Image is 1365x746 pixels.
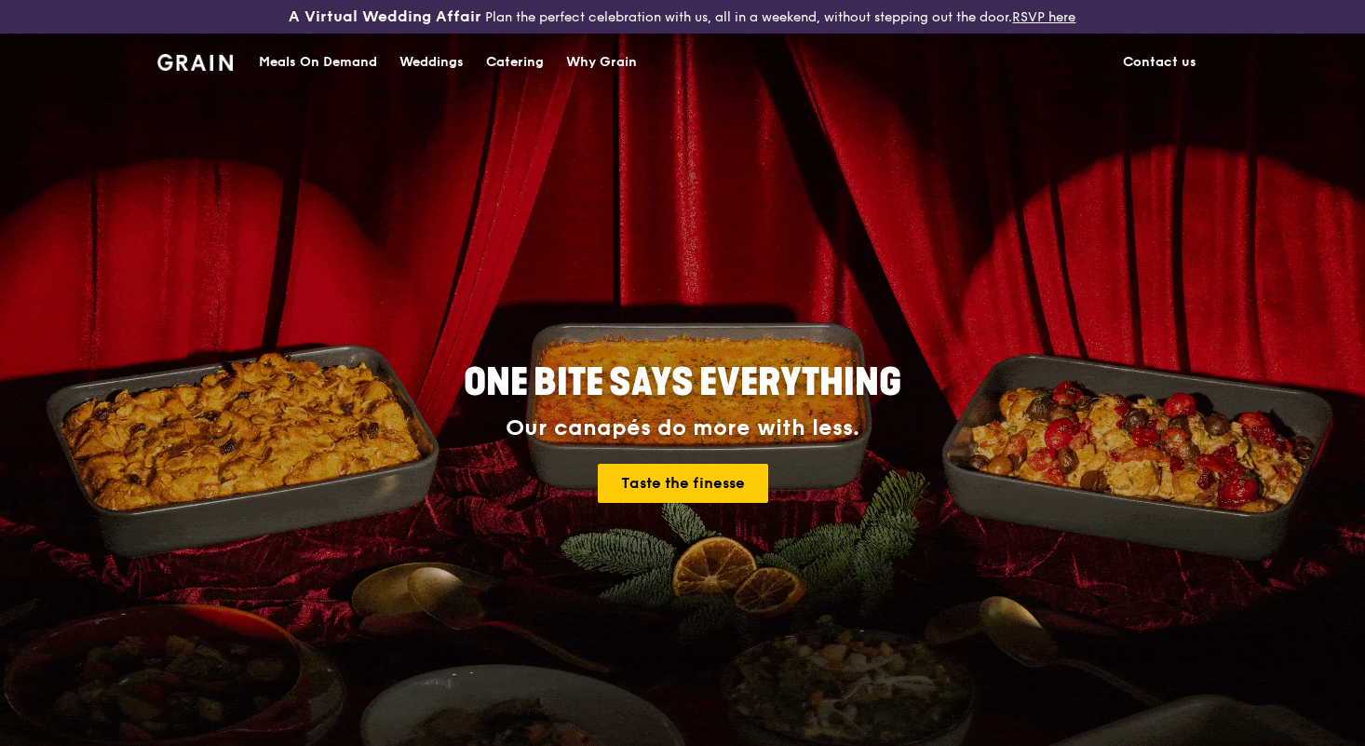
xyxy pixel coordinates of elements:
[289,7,481,26] h3: A Virtual Wedding Affair
[598,464,768,503] a: Taste the finesse
[486,34,544,90] div: Catering
[259,34,377,90] div: Meals On Demand
[388,34,475,90] a: Weddings
[475,34,555,90] a: Catering
[157,33,233,88] a: GrainGrain
[464,360,901,405] span: ONE BITE SAYS EVERYTHING
[1012,9,1075,25] a: RSVP here
[555,34,648,90] a: Why Grain
[1112,34,1208,90] a: Contact us
[157,54,233,71] img: Grain
[566,34,637,90] div: Why Grain
[227,7,1137,26] div: Plan the perfect celebration with us, all in a weekend, without stepping out the door.
[347,415,1018,441] div: Our canapés do more with less.
[399,34,464,90] div: Weddings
